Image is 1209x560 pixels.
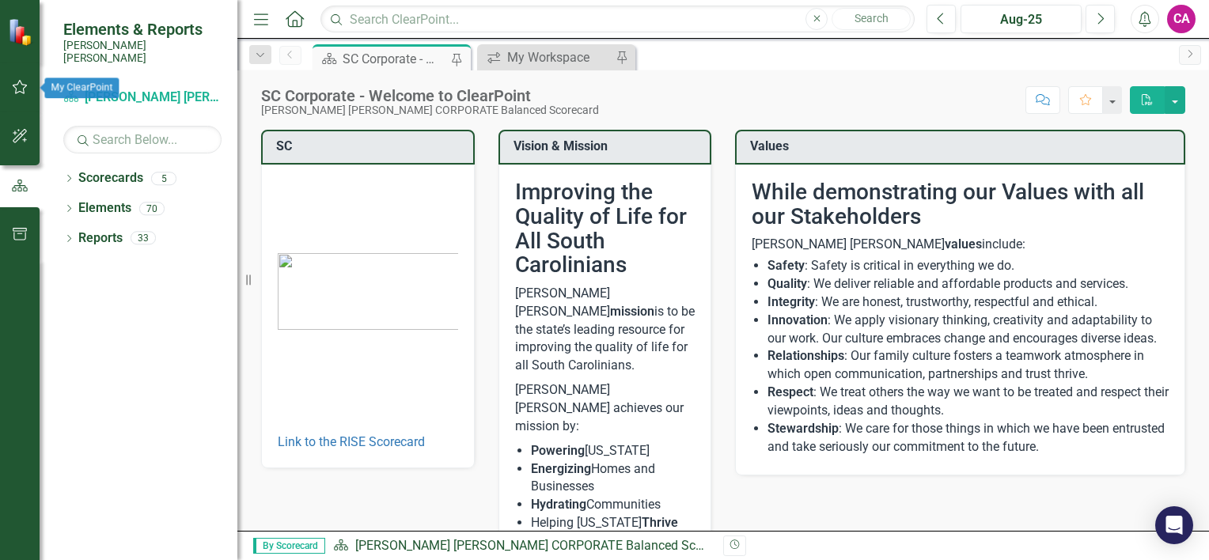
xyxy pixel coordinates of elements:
[333,537,711,555] div: »
[131,232,156,245] div: 33
[767,348,844,363] strong: Relationships
[276,139,465,153] h3: SC
[767,258,805,273] strong: Safety
[752,236,1169,254] p: [PERSON_NAME] [PERSON_NAME] include:
[8,18,36,46] img: ClearPoint Strategy
[767,421,839,436] strong: Stewardship
[767,294,815,309] strong: Integrity
[767,276,807,291] strong: Quality
[78,229,123,248] a: Reports
[515,180,695,278] h2: Improving the Quality of Life for All South Carolinians
[63,20,222,39] span: Elements & Reports
[355,538,737,553] a: [PERSON_NAME] [PERSON_NAME] CORPORATE Balanced Scorecard
[45,78,119,98] div: My ClearPoint
[966,10,1076,29] div: Aug-25
[515,285,695,378] p: [PERSON_NAME] [PERSON_NAME] is to be the state’s leading resource for improving the quality of li...
[945,236,982,252] strong: values
[531,443,585,458] strong: Powering
[151,172,176,185] div: 5
[767,257,1169,275] li: : Safety is critical in everything we do.
[507,47,612,67] div: My Workspace
[832,8,911,30] button: Search
[261,104,599,116] div: [PERSON_NAME] [PERSON_NAME] CORPORATE Balanced Scorecard
[261,87,599,104] div: SC Corporate - Welcome to ClearPoint
[514,139,703,153] h3: Vision & Mission
[531,497,586,512] strong: Hydrating
[531,460,695,497] li: Homes and Businesses
[78,199,131,218] a: Elements
[253,538,325,554] span: By Scorecard
[1155,506,1193,544] div: Open Intercom Messenger
[767,420,1169,456] li: : We care for those things in which we have been entrusted and take seriously our commitment to t...
[1167,5,1196,33] button: CA
[855,12,889,25] span: Search
[531,496,695,514] li: Communities
[481,47,612,67] a: My Workspace
[767,384,813,399] strong: Respect
[767,312,1169,348] li: : We apply visionary thinking, creativity and adaptability to our work. Our culture embraces chan...
[63,89,222,107] a: [PERSON_NAME] [PERSON_NAME] CORPORATE Balanced Scorecard
[531,514,695,532] li: Helping [US_STATE]
[63,126,222,153] input: Search Below...
[78,169,143,187] a: Scorecards
[531,461,591,476] strong: Energizing
[139,202,165,215] div: 70
[63,39,222,65] small: [PERSON_NAME] [PERSON_NAME]
[642,515,678,530] strong: Thrive
[767,312,828,327] strong: Innovation
[610,304,654,319] strong: mission
[515,378,695,439] p: [PERSON_NAME] [PERSON_NAME] achieves our mission by:
[767,293,1169,312] li: : We are honest, trustworthy, respectful and ethical.
[767,275,1169,293] li: : We deliver reliable and affordable products and services.
[278,434,425,449] a: Link to the RISE Scorecard
[343,49,447,69] div: SC Corporate - Welcome to ClearPoint
[767,384,1169,420] li: : We treat others the way we want to be treated and respect their viewpoints, ideas and thoughts.
[961,5,1082,33] button: Aug-25
[752,180,1169,229] h2: While demonstrating our Values with all our Stakeholders
[531,442,695,460] li: [US_STATE]
[750,139,1176,153] h3: Values
[767,347,1169,384] li: : Our family culture fosters a teamwork atmosphere in which open communication, partnerships and ...
[320,6,915,33] input: Search ClearPoint...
